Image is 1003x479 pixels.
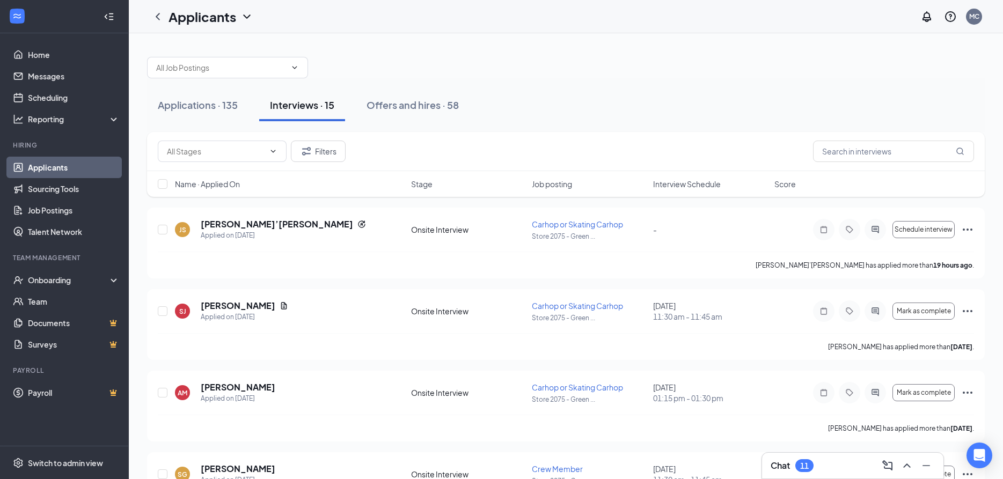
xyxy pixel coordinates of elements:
svg: Note [817,307,830,315]
a: Home [28,44,120,65]
div: Interviews · 15 [270,98,334,112]
span: Schedule interview [895,226,953,233]
h1: Applicants [169,8,236,26]
span: Score [774,179,796,189]
span: - [653,225,657,234]
a: DocumentsCrown [28,312,120,334]
a: Messages [28,65,120,87]
svg: ComposeMessage [881,459,894,472]
div: Open Intercom Messenger [967,443,992,468]
div: Applications · 135 [158,98,238,112]
svg: Ellipses [961,223,974,236]
span: Carhop or Skating Carhop [532,382,623,392]
svg: ActiveChat [869,388,882,397]
svg: QuestionInfo [944,10,957,23]
button: Minimize [918,457,935,474]
svg: Settings [13,458,24,468]
a: Team [28,291,120,312]
button: ComposeMessage [879,457,896,474]
div: Onsite Interview [411,387,526,398]
svg: Document [280,301,288,310]
h5: [PERSON_NAME] [201,463,275,475]
span: Interview Schedule [653,179,721,189]
b: 19 hours ago [933,261,972,269]
span: Carhop or Skating Carhop [532,219,623,229]
a: Talent Network [28,221,120,242]
button: Mark as complete [892,384,955,401]
p: Store 2075 - Green ... [532,232,647,241]
b: [DATE] [950,424,972,432]
svg: Notifications [920,10,933,23]
input: Search in interviews [813,141,974,162]
p: [PERSON_NAME] has applied more than . [828,424,974,433]
svg: UserCheck [13,275,24,285]
p: Store 2075 - Green ... [532,395,647,404]
svg: ChevronDown [290,63,299,72]
span: Mark as complete [897,389,951,396]
svg: ChevronUp [900,459,913,472]
input: All Job Postings [156,62,286,73]
svg: ActiveChat [869,225,882,234]
div: SJ [179,307,186,316]
svg: ActiveChat [869,307,882,315]
div: Applied on [DATE] [201,312,288,322]
svg: Ellipses [961,305,974,318]
h5: [PERSON_NAME] [201,300,275,312]
svg: ChevronLeft [151,10,164,23]
svg: Minimize [920,459,933,472]
div: SG [178,470,187,479]
span: Mark as complete [897,307,951,315]
h3: Chat [771,460,790,471]
b: [DATE] [950,343,972,351]
div: Onsite Interview [411,306,526,316]
span: Crew Member [532,464,583,474]
a: SurveysCrown [28,334,120,355]
svg: Note [817,225,830,234]
svg: MagnifyingGlass [956,147,964,156]
svg: Tag [843,388,856,397]
p: Store 2075 - Green ... [532,313,647,322]
span: 01:15 pm - 01:30 pm [653,393,768,403]
svg: Tag [843,307,856,315]
svg: WorkstreamLogo [12,11,23,21]
div: Applied on [DATE] [201,393,275,404]
div: MC [969,12,979,21]
div: JS [179,225,186,234]
div: 11 [800,461,809,470]
div: Payroll [13,366,118,375]
svg: ChevronDown [269,147,277,156]
svg: Collapse [104,11,114,22]
p: [PERSON_NAME]’[PERSON_NAME] has applied more than . [756,261,974,270]
svg: Analysis [13,114,24,124]
a: Job Postings [28,200,120,221]
span: Name · Applied On [175,179,240,189]
span: Carhop or Skating Carhop [532,301,623,311]
button: Schedule interview [892,221,955,238]
a: Scheduling [28,87,120,108]
svg: Note [817,388,830,397]
p: [PERSON_NAME] has applied more than . [828,342,974,351]
div: Hiring [13,141,118,150]
a: PayrollCrown [28,382,120,403]
div: Onsite Interview [411,224,526,235]
svg: Reapply [357,220,366,229]
svg: Ellipses [961,386,974,399]
div: Offers and hires · 58 [367,98,459,112]
div: Switch to admin view [28,458,103,468]
a: Sourcing Tools [28,178,120,200]
div: AM [178,388,187,397]
div: Team Management [13,253,118,262]
svg: ChevronDown [240,10,253,23]
div: [DATE] [653,382,768,403]
button: ChevronUp [898,457,916,474]
h5: [PERSON_NAME] [201,381,275,393]
span: Stage [411,179,433,189]
a: Applicants [28,157,120,178]
svg: Filter [300,145,313,158]
h5: [PERSON_NAME]’[PERSON_NAME] [201,218,353,230]
svg: Tag [843,225,856,234]
div: Applied on [DATE] [201,230,366,241]
div: Onboarding [28,275,111,285]
button: Mark as complete [892,303,955,320]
